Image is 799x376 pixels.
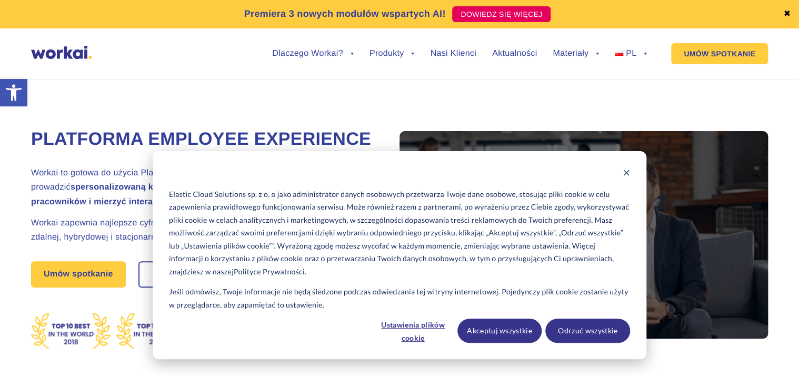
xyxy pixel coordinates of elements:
[545,319,630,343] button: Odrzuć wszystkie
[452,6,551,22] a: DOWIEDZ SIĘ WIĘCEJ
[31,216,373,244] h2: Workai zapewnia najlepsze cyfrowe doświadczenia pracownikom w każdej pracy – zdalnej, hybrydowej ...
[626,49,636,58] span: PL
[272,50,354,58] a: Dlaczego Workai?
[169,285,630,311] p: Jeśli odmówisz, Twoje informacje nie będą śledzone podczas odwiedzania tej witryny internetowej. ...
[31,261,126,288] a: Umów spotkanie
[234,265,306,279] a: Polityce Prywatności.
[369,50,415,58] a: Produkty
[399,131,768,339] div: Play video
[553,50,599,58] a: Materiały
[31,183,370,206] strong: spersonalizowaną komunikację wewnętrzną, wzmacniać zaangażowanie pracowników i mierzyć interakcje
[31,166,373,209] h2: Workai to gotowa do użycia Platforma Employee Experience, która pomaga prowadzić – bez koniecznoś...
[373,319,454,343] button: Ustawienia plików cookie
[457,319,542,343] button: Akceptuj wszystkie
[492,50,537,58] a: Aktualności
[31,127,373,152] h1: Platforma Employee Experience
[169,188,630,279] p: Elastic Cloud Solutions sp. z o. o jako administrator danych osobowych przetwarza Twoje dane osob...
[153,151,646,359] div: Cookie banner
[139,262,232,286] a: Zacznij free trial
[430,50,476,58] a: Nasi Klienci
[244,7,446,21] p: Premiera 3 nowych modułów wspartych AI!
[671,43,768,64] a: UMÓW SPOTKANIE
[783,10,791,18] a: ✖
[623,167,630,181] button: Dismiss cookie banner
